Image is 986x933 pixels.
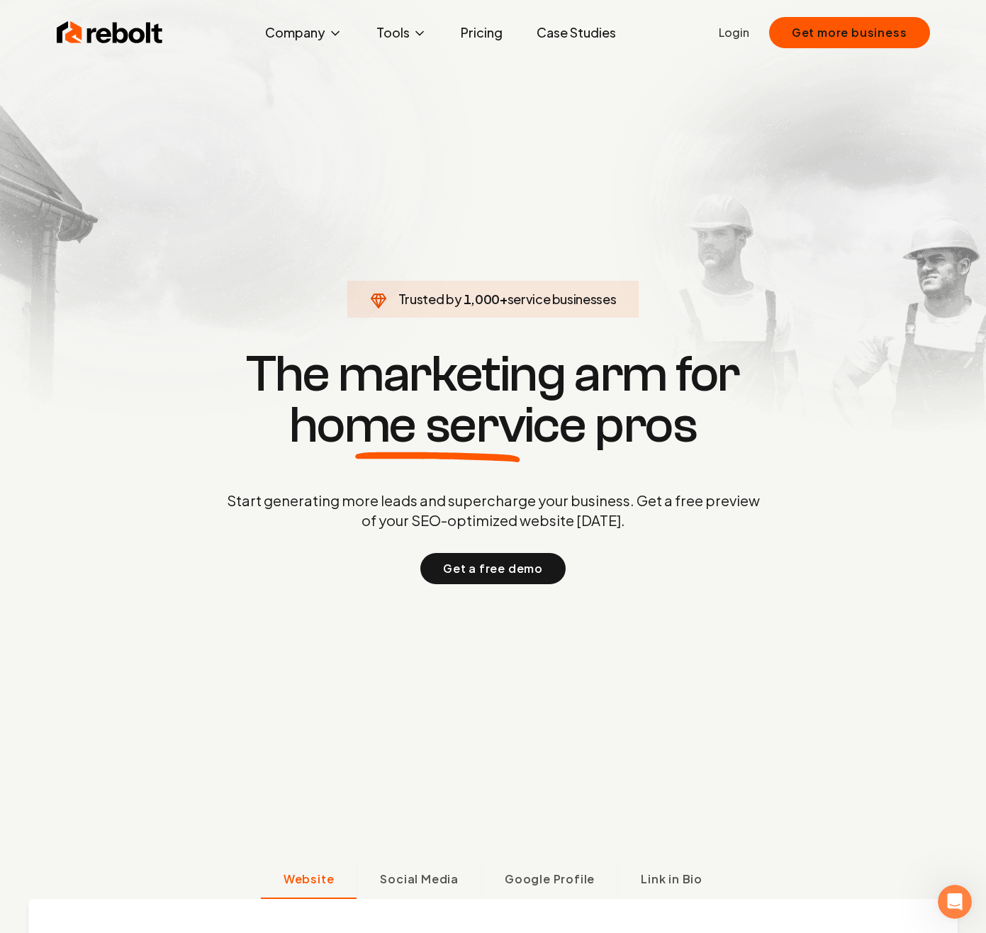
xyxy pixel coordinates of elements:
span: Trusted by [398,291,461,307]
span: home service [289,400,586,451]
button: Google Profile [481,862,617,899]
a: Pricing [449,18,514,47]
span: Link in Bio [641,871,702,888]
button: Tools [365,18,438,47]
button: Get more business [769,17,930,48]
iframe: Intercom live chat [938,885,972,919]
a: Login [719,24,749,41]
button: Link in Bio [617,862,725,899]
span: Google Profile [505,871,595,888]
img: Rebolt Logo [57,18,163,47]
p: Start generating more leads and supercharge your business. Get a free preview of your SEO-optimiz... [224,491,763,530]
button: Get a free demo [420,553,566,584]
span: + [500,291,508,307]
span: service businesses [508,291,617,307]
span: 1,000 [464,289,500,309]
button: Company [254,18,354,47]
h1: The marketing arm for pros [153,349,834,451]
span: Website [284,871,335,888]
button: Website [261,862,357,899]
a: Case Studies [525,18,627,47]
span: Social Media [380,871,459,888]
button: Social Media [357,862,481,899]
